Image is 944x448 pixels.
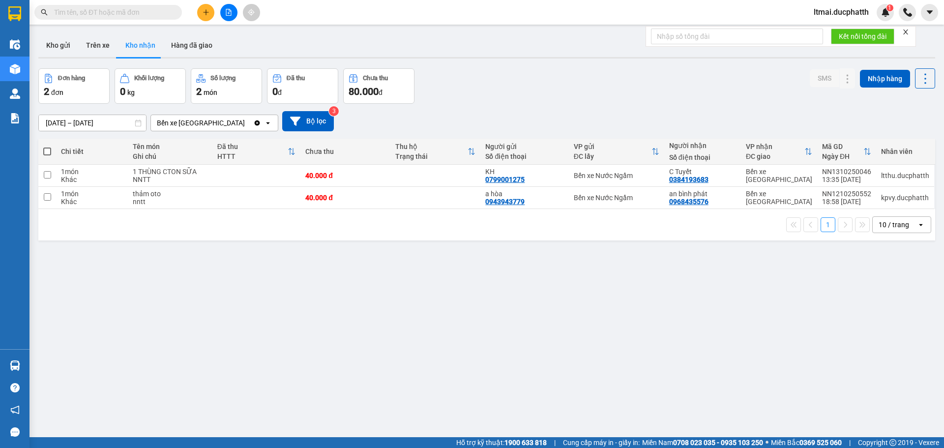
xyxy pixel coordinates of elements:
span: 2 [44,86,49,97]
img: warehouse-icon [10,64,20,74]
span: caret-down [925,8,934,17]
strong: 1900 633 818 [504,439,547,447]
div: Tên món [133,143,207,150]
span: Hỗ trợ kỹ thuật: [456,437,547,448]
button: Nhập hàng [860,70,910,88]
div: Đơn hàng [58,75,85,82]
div: NNTT [133,176,207,183]
div: Số lượng [210,75,236,82]
span: ⚪️ [766,441,768,445]
th: Toggle SortBy [212,139,300,165]
img: warehouse-icon [10,360,20,371]
img: solution-icon [10,113,20,123]
span: Cung cấp máy in - giấy in: [563,437,640,448]
div: 18:58 [DATE] [822,198,871,206]
span: 80.000 [349,86,379,97]
div: Đã thu [287,75,305,82]
div: Số điện thoại [485,152,563,160]
div: Chưa thu [305,148,385,155]
div: 1 món [61,190,122,198]
div: VP gửi [574,143,651,150]
strong: 0369 525 060 [799,439,842,447]
input: Nhập số tổng đài [651,29,823,44]
th: Toggle SortBy [817,139,876,165]
sup: 3 [329,106,339,116]
button: Đã thu0đ [267,68,338,104]
span: đ [278,89,282,96]
div: 0799001275 [485,176,525,183]
button: plus [197,4,214,21]
button: Khối lượng0kg [115,68,186,104]
svg: open [264,119,272,127]
div: 40.000 đ [305,194,385,202]
svg: Clear value [253,119,261,127]
div: Số điện thoại [669,153,736,161]
svg: open [917,221,925,229]
button: Đơn hàng2đơn [38,68,110,104]
div: VP nhận [746,143,804,150]
span: 2 [196,86,202,97]
strong: 0708 023 035 - 0935 103 250 [673,439,763,447]
span: notification [10,405,20,415]
span: đơn [51,89,63,96]
div: Bến xe [GEOGRAPHIC_DATA] [746,190,812,206]
th: Toggle SortBy [569,139,664,165]
div: 13:35 [DATE] [822,176,871,183]
button: Kho nhận [118,33,163,57]
div: Chưa thu [363,75,388,82]
div: Khác [61,176,122,183]
div: Đã thu [217,143,288,150]
button: Trên xe [78,33,118,57]
div: Ngày ĐH [822,152,863,160]
div: Ghi chú [133,152,207,160]
div: Người gửi [485,143,563,150]
button: Kho gửi [38,33,78,57]
div: 10 / trang [879,220,909,230]
button: aim [243,4,260,21]
button: Chưa thu80.000đ [343,68,414,104]
div: a hòa [485,190,563,198]
input: Tìm tên, số ĐT hoặc mã đơn [54,7,170,18]
div: an bình phát [669,190,736,198]
div: 1 món [61,168,122,176]
input: Select a date range. [39,115,146,131]
button: Bộ lọc [282,111,334,131]
img: warehouse-icon [10,89,20,99]
th: Toggle SortBy [390,139,480,165]
span: aim [248,9,255,16]
img: warehouse-icon [10,39,20,50]
span: | [554,437,556,448]
span: file-add [225,9,232,16]
span: Miền Bắc [771,437,842,448]
button: caret-down [921,4,938,21]
div: thảm oto [133,190,207,198]
span: đ [379,89,383,96]
button: file-add [220,4,237,21]
div: Khối lượng [134,75,164,82]
span: kg [127,89,135,96]
span: 0 [120,86,125,97]
div: nntt [133,198,207,206]
div: 0943943779 [485,198,525,206]
div: Thu hộ [395,143,468,150]
div: 0968435576 [669,198,708,206]
button: Hàng đã giao [163,33,220,57]
div: NN1310250046 [822,168,871,176]
div: Trạng thái [395,152,468,160]
div: Mã GD [822,143,863,150]
img: logo-vxr [8,6,21,21]
div: 1 THÙNG CTON SỮA [133,168,207,176]
button: 1 [821,217,835,232]
span: Kết nối tổng đài [839,31,886,42]
span: ltmai.ducphatth [806,6,877,18]
div: KH [485,168,563,176]
div: Bến xe Nước Ngầm [574,172,659,179]
img: phone-icon [903,8,912,17]
span: search [41,9,48,16]
div: ltthu.ducphatth [881,172,929,179]
th: Toggle SortBy [741,139,817,165]
div: Nhân viên [881,148,929,155]
img: icon-new-feature [881,8,890,17]
span: copyright [889,439,896,446]
div: Chi tiết [61,148,122,155]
